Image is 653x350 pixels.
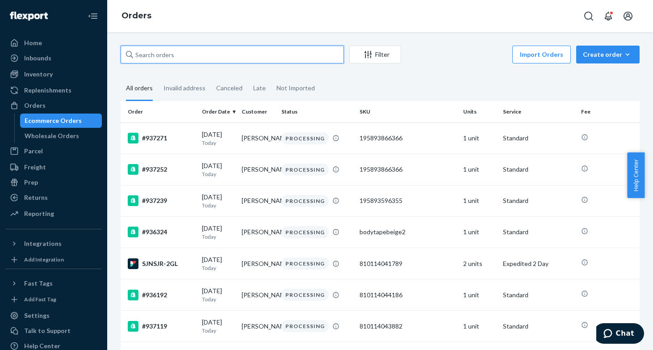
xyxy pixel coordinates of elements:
[349,46,401,63] button: Filter
[360,228,456,236] div: bodytapebeige2
[25,131,79,140] div: Wholesale Orders
[619,7,637,25] button: Open account menu
[583,50,633,59] div: Create order
[24,54,51,63] div: Inbounds
[281,226,329,238] div: PROCESSING
[5,236,102,251] button: Integrations
[5,160,102,174] a: Freight
[24,311,50,320] div: Settings
[238,216,278,248] td: [PERSON_NAME]
[460,248,499,279] td: 2 units
[460,279,499,311] td: 1 unit
[596,323,644,346] iframe: Opens a widget where you can chat to one of our agents
[503,196,573,205] p: Standard
[10,12,48,21] img: Flexport logo
[202,202,234,209] p: Today
[128,290,195,300] div: #936192
[5,67,102,81] a: Inventory
[281,195,329,207] div: PROCESSING
[281,164,329,176] div: PROCESSING
[503,259,573,268] p: Expedited 2 Day
[5,308,102,323] a: Settings
[202,130,234,147] div: [DATE]
[202,287,234,303] div: [DATE]
[5,276,102,291] button: Fast Tags
[627,152,645,198] button: Help Center
[5,144,102,158] a: Parcel
[128,321,195,332] div: #937119
[578,101,640,122] th: Fee
[276,76,315,100] div: Not Imported
[128,164,195,175] div: #937252
[238,122,278,154] td: [PERSON_NAME]
[24,70,53,79] div: Inventory
[24,147,43,156] div: Parcel
[24,163,46,172] div: Freight
[24,86,71,95] div: Replenishments
[5,98,102,113] a: Orders
[84,7,102,25] button: Close Navigation
[503,291,573,299] p: Standard
[460,185,499,216] td: 1 unit
[460,311,499,342] td: 1 unit
[202,264,234,272] p: Today
[503,165,573,174] p: Standard
[238,185,278,216] td: [PERSON_NAME]
[5,207,102,221] a: Reporting
[5,83,102,97] a: Replenishments
[20,129,102,143] a: Wholesale Orders
[121,46,344,63] input: Search orders
[238,311,278,342] td: [PERSON_NAME]
[278,101,356,122] th: Status
[216,76,243,100] div: Canceled
[202,139,234,147] p: Today
[360,291,456,299] div: 810114044186
[242,108,274,115] div: Customer
[202,233,234,240] p: Today
[20,114,102,128] a: Ecommerce Orders
[360,259,456,268] div: 810114041789
[24,279,53,288] div: Fast Tags
[24,209,54,218] div: Reporting
[499,101,577,122] th: Service
[202,193,234,209] div: [DATE]
[24,326,71,335] div: Talk to Support
[503,322,573,331] p: Standard
[5,294,102,305] a: Add Fast Tag
[460,216,499,248] td: 1 unit
[503,134,573,143] p: Standard
[5,190,102,205] a: Returns
[24,256,64,263] div: Add Integration
[24,295,56,303] div: Add Fast Tag
[281,289,329,301] div: PROCESSING
[198,101,238,122] th: Order Date
[599,7,617,25] button: Open notifications
[253,76,266,100] div: Late
[238,279,278,311] td: [PERSON_NAME]
[24,239,62,248] div: Integrations
[128,195,195,206] div: #937239
[238,154,278,185] td: [PERSON_NAME]
[576,46,640,63] button: Create order
[5,324,102,338] button: Talk to Support
[238,248,278,279] td: [PERSON_NAME]
[128,133,195,143] div: #937271
[360,196,456,205] div: 195893596355
[126,76,153,101] div: All orders
[202,318,234,334] div: [DATE]
[121,11,151,21] a: Orders
[360,165,456,174] div: 195893866366
[202,327,234,334] p: Today
[202,295,234,303] p: Today
[512,46,571,63] button: Import Orders
[360,134,456,143] div: 195893866366
[202,255,234,272] div: [DATE]
[580,7,598,25] button: Open Search Box
[360,322,456,331] div: 810114043882
[281,320,329,332] div: PROCESSING
[163,76,205,100] div: Invalid address
[202,224,234,240] div: [DATE]
[503,228,573,236] p: Standard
